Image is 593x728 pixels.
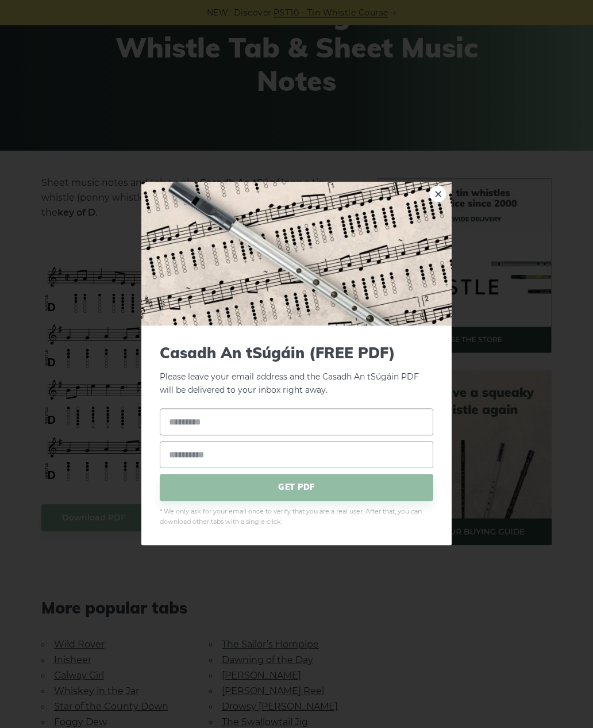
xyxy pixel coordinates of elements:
span: * We only ask for your email once to verify that you are a real user. After that, you can downloa... [160,507,433,527]
p: Please leave your email address and the Casadh An tSúgáin PDF will be delivered to your inbox rig... [160,344,433,397]
a: × [429,186,446,203]
img: Tin Whistle Tab Preview [141,182,452,326]
span: GET PDF [160,474,433,501]
span: Casadh An tSúgáin (FREE PDF) [160,344,433,362]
